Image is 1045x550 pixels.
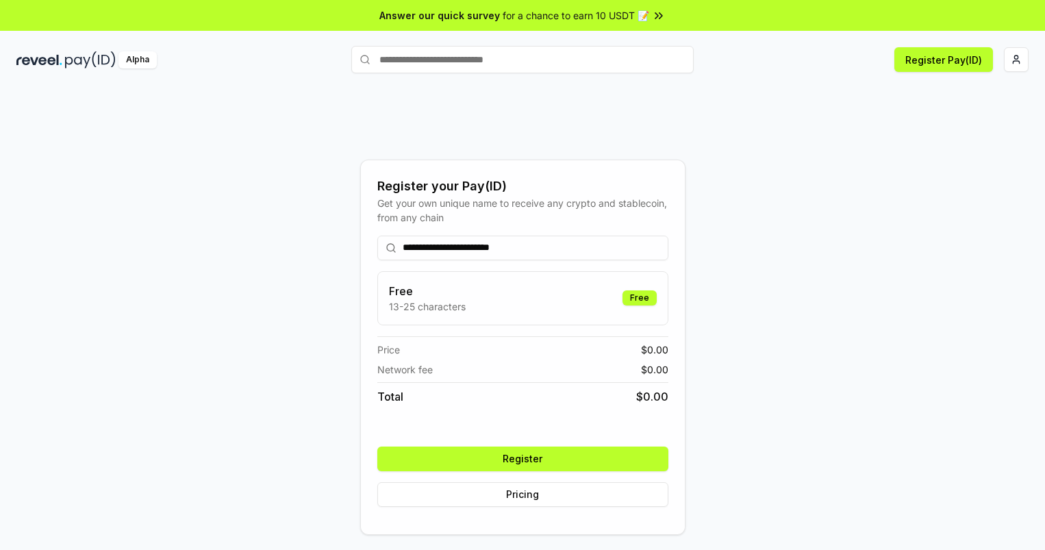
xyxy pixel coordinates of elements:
[377,362,433,377] span: Network fee
[641,362,668,377] span: $ 0.00
[377,447,668,471] button: Register
[377,196,668,225] div: Get your own unique name to receive any crypto and stablecoin, from any chain
[389,283,466,299] h3: Free
[377,342,400,357] span: Price
[503,8,649,23] span: for a chance to earn 10 USDT 📝
[377,177,668,196] div: Register your Pay(ID)
[641,342,668,357] span: $ 0.00
[389,299,466,314] p: 13-25 characters
[894,47,993,72] button: Register Pay(ID)
[118,51,157,68] div: Alpha
[65,51,116,68] img: pay_id
[622,290,657,305] div: Free
[16,51,62,68] img: reveel_dark
[377,482,668,507] button: Pricing
[379,8,500,23] span: Answer our quick survey
[377,388,403,405] span: Total
[636,388,668,405] span: $ 0.00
